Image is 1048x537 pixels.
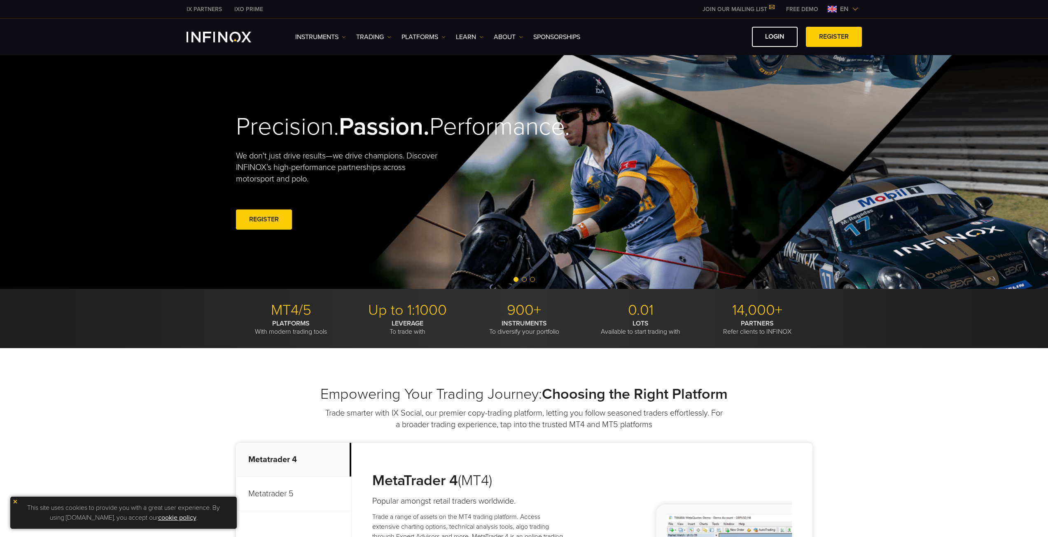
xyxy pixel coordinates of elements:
h3: (MT4) [372,472,569,490]
a: ABOUT [494,32,523,42]
a: INFINOX [180,5,228,14]
p: 0.01 [586,301,696,319]
a: INFINOX [228,5,269,14]
p: Up to 1:1000 [352,301,463,319]
span: Go to slide 3 [530,277,535,282]
p: With modern trading tools [236,319,346,336]
a: Instruments [295,32,346,42]
p: To trade with [352,319,463,336]
strong: INSTRUMENTS [502,319,547,328]
p: We don't just drive results—we drive champions. Discover INFINOX’s high-performance partnerships ... [236,150,443,185]
span: en [837,4,852,14]
strong: PARTNERS [741,319,774,328]
a: PLATFORMS [401,32,446,42]
p: To diversify your portfolio [469,319,579,336]
p: Trade smarter with IX Social, our premier copy-trading platform, letting you follow seasoned trad... [324,407,724,430]
span: Go to slide 1 [513,277,518,282]
h2: Precision. Performance. [236,112,495,142]
p: Metatrader 4 [236,443,351,477]
strong: LOTS [633,319,649,328]
p: 900+ [469,301,579,319]
a: INFINOX Logo [187,32,271,42]
p: MT4/5 [236,301,346,319]
a: Learn [456,32,483,42]
a: SPONSORSHIPS [533,32,580,42]
a: INFINOX MENU [780,5,824,14]
h4: Popular amongst retail traders worldwide. [372,495,569,507]
p: Metatrader 5 [236,477,351,511]
p: 14,000+ [702,301,812,319]
strong: Choosing the Right Platform [542,385,728,403]
p: Available to start trading with [586,319,696,336]
strong: PLATFORMS [272,319,310,328]
p: This site uses cookies to provide you with a great user experience. By using [DOMAIN_NAME], you a... [14,501,233,525]
p: Refer clients to INFINOX [702,319,812,336]
a: TRADING [356,32,391,42]
strong: Passion. [339,112,429,142]
a: cookie policy [158,514,196,522]
span: Go to slide 2 [522,277,527,282]
a: REGISTER [806,27,862,47]
img: yellow close icon [12,499,18,504]
strong: LEVERAGE [392,319,423,328]
a: REGISTER [236,209,292,230]
h2: Empowering Your Trading Journey: [236,385,812,403]
strong: MetaTrader 4 [372,472,458,489]
a: JOIN OUR MAILING LIST [696,6,780,13]
a: LOGIN [752,27,798,47]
